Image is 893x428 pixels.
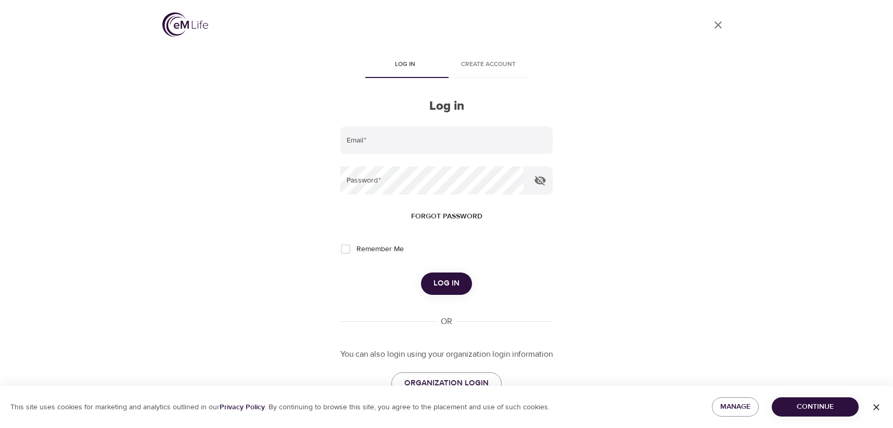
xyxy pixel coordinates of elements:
button: Log in [421,273,472,294]
span: Continue [780,400,850,413]
p: You can also login using your organization login information [340,348,553,360]
button: Continue [772,397,859,417]
div: OR [437,316,456,328]
span: Log in [369,59,440,70]
a: close [706,12,731,37]
button: Manage [712,397,759,417]
span: Manage [720,400,750,413]
button: Forgot password [407,207,487,226]
h2: Log in [340,99,553,114]
span: Log in [433,277,460,290]
a: Privacy Policy [220,403,265,412]
img: logo [162,12,208,37]
span: ORGANIZATION LOGIN [404,377,489,390]
span: Create account [453,59,524,70]
a: ORGANIZATION LOGIN [391,372,502,394]
span: Forgot password [411,210,482,223]
div: disabled tabs example [340,53,553,78]
span: Remember Me [356,244,404,255]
